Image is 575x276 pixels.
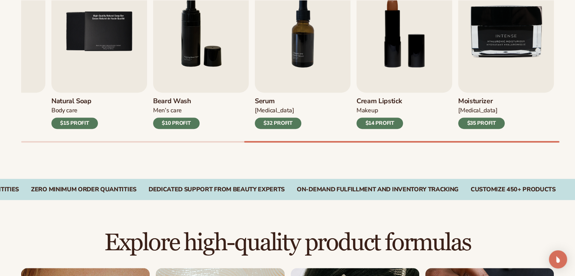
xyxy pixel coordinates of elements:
[255,118,301,129] div: $32 PROFIT
[356,107,403,115] div: Makeup
[255,97,301,105] h3: Serum
[356,118,403,129] div: $14 PROFIT
[458,97,505,105] h3: Moisturizer
[458,118,505,129] div: $35 PROFIT
[51,118,98,129] div: $15 PROFIT
[153,97,200,105] h3: Beard Wash
[51,97,98,105] h3: Natural Soap
[356,97,403,105] h3: Cream Lipstick
[471,186,556,193] div: CUSTOMIZE 450+ PRODUCTS
[458,107,505,115] div: [MEDICAL_DATA]
[21,230,554,256] h2: Explore high-quality product formulas
[149,186,285,193] div: Dedicated Support From Beauty Experts
[31,186,136,193] div: Zero Minimum Order QuantitieS
[153,118,200,129] div: $10 PROFIT
[255,107,301,115] div: [MEDICAL_DATA]
[153,107,200,115] div: Men’s Care
[549,250,567,268] div: Open Intercom Messenger
[297,186,459,193] div: On-Demand Fulfillment and Inventory Tracking
[51,107,98,115] div: Body Care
